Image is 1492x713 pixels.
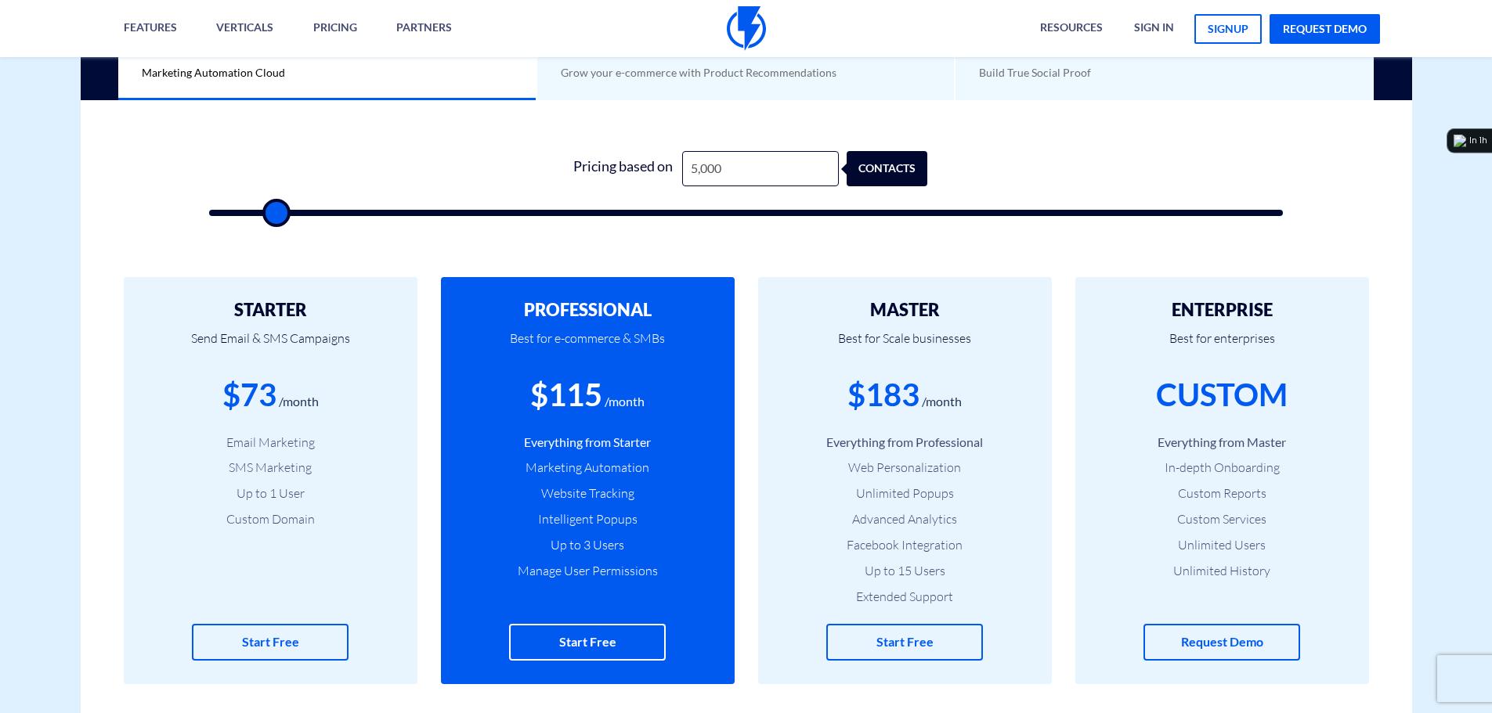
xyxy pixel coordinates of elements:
li: Custom Services [1099,510,1346,528]
div: $73 [222,373,276,417]
div: Pricing based on [565,151,682,186]
b: AI [606,44,619,59]
h2: STARTER [147,301,394,319]
li: Up to 15 Users [782,562,1028,580]
div: contacts [854,151,935,186]
li: In-depth Onboarding [1099,459,1346,477]
li: Everything from Starter [464,434,711,452]
li: Unlimited History [1099,562,1346,580]
a: Start Free [826,624,983,661]
li: Advanced Analytics [782,510,1028,528]
li: Everything from Professional [782,434,1028,452]
a: request demo [1270,14,1380,44]
li: SMS Marketing [147,459,394,477]
p: Send Email & SMS Campaigns [147,319,394,373]
li: Up to 1 User [147,484,394,502]
h2: MASTER [782,301,1028,319]
a: Start Free [509,624,666,661]
li: Facebook Integration [782,536,1028,554]
li: Email Marketing [147,434,394,452]
li: Website Tracking [464,484,711,502]
div: CUSTOM [1156,373,1288,417]
div: /month [605,393,645,411]
h2: ENTERPRISE [1099,301,1346,319]
li: Web Personalization [782,459,1028,477]
a: Start Free [192,624,349,661]
div: $183 [847,373,919,417]
li: Extended Support [782,588,1028,606]
li: Manage User Permissions [464,562,711,580]
p: Best for e-commerce & SMBs [464,319,711,373]
span: Grow your e-commerce with Product Recommendations [561,66,836,79]
li: Intelligent Popups [464,510,711,528]
p: Best for enterprises [1099,319,1346,373]
a: signup [1194,14,1262,44]
li: Unlimited Popups [782,484,1028,502]
li: Custom Reports [1099,484,1346,502]
img: logo [1454,135,1466,147]
div: /month [922,393,962,411]
li: Custom Domain [147,510,394,528]
a: Request Demo [1143,624,1300,661]
b: REVIEWS [1024,44,1079,59]
span: Marketing Automation Cloud [142,66,285,79]
li: Marketing Automation [464,459,711,477]
li: Everything from Master [1099,434,1346,452]
span: Build True Social Proof [979,66,1091,79]
p: Best for Scale businesses [782,319,1028,373]
li: Unlimited Users [1099,536,1346,554]
b: Core [187,44,221,59]
div: $115 [530,373,602,417]
h2: PROFESSIONAL [464,301,711,319]
div: /month [279,393,319,411]
li: Up to 3 Users [464,536,711,554]
div: In 1h [1469,135,1487,147]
